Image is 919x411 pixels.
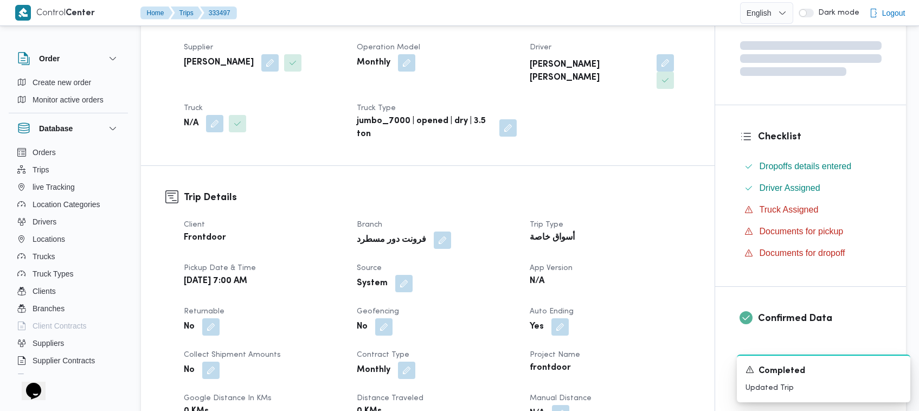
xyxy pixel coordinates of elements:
[13,91,124,108] button: Monitor active orders
[357,115,492,141] b: jumbo_7000 | opened | dry | 3.5 ton
[357,44,420,51] span: Operation Model
[33,337,64,350] span: Suppliers
[13,230,124,248] button: Locations
[13,74,124,91] button: Create new order
[184,265,256,272] span: Pickup date & time
[760,183,820,192] span: Driver Assigned
[530,362,571,375] b: frontdoor
[357,308,399,315] span: Geofencing
[33,233,65,246] span: Locations
[184,105,203,112] span: Truck
[530,59,649,85] b: [PERSON_NAME] [PERSON_NAME]
[740,245,882,262] button: Documents for dropoff
[357,221,382,228] span: Branch
[760,160,852,173] span: Dropoffs details entered
[760,182,820,195] span: Driver Assigned
[530,308,574,315] span: Auto Ending
[530,221,563,228] span: Trip Type
[13,282,124,300] button: Clients
[184,190,690,205] h3: Trip Details
[33,93,104,106] span: Monitor active orders
[184,221,205,228] span: Client
[13,248,124,265] button: Trucks
[13,317,124,335] button: Client Contracts
[171,7,202,20] button: Trips
[865,2,910,24] button: Logout
[13,213,124,230] button: Drivers
[530,395,592,402] span: Manual Distance
[740,223,882,240] button: Documents for pickup
[184,117,198,130] b: N/A
[740,179,882,197] button: Driver Assigned
[15,5,31,21] img: X8yXhbKr1z7QwAAAABJRU5ErkJggg==
[140,7,173,20] button: Home
[814,9,859,17] span: Dark mode
[357,265,382,272] span: Source
[17,52,119,65] button: Order
[357,395,423,402] span: Distance Traveled
[13,161,124,178] button: Trips
[530,232,575,245] b: أسواق خاصة
[184,364,195,377] b: No
[746,382,902,394] p: Updated Trip
[740,158,882,175] button: Dropoffs details entered
[33,250,55,263] span: Trucks
[184,320,195,333] b: No
[184,308,224,315] span: Returnable
[33,163,49,176] span: Trips
[740,201,882,219] button: Truck Assigned
[357,105,396,112] span: Truck Type
[760,203,819,216] span: Truck Assigned
[760,247,845,260] span: Documents for dropoff
[184,395,272,402] span: Google distance in KMs
[13,196,124,213] button: Location Categories
[530,351,580,358] span: Project Name
[33,181,75,194] span: live Tracking
[33,285,56,298] span: Clients
[357,234,426,247] b: فرونت دور مسطرد
[184,232,226,245] b: Frontdoor
[39,52,60,65] h3: Order
[357,351,409,358] span: Contract Type
[13,369,124,387] button: Devices
[33,215,56,228] span: Drivers
[357,320,368,333] b: No
[33,319,87,332] span: Client Contracts
[184,275,247,288] b: [DATE] 7:00 AM
[11,368,46,400] iframe: chat widget
[184,56,254,69] b: [PERSON_NAME]
[33,354,95,367] span: Supplier Contracts
[746,364,902,378] div: Notification
[9,144,128,378] div: Database
[759,365,805,378] span: Completed
[882,7,905,20] span: Logout
[33,146,56,159] span: Orders
[9,74,128,113] div: Order
[760,227,844,236] span: Documents for pickup
[530,44,551,51] span: Driver
[33,76,91,89] span: Create new order
[357,364,390,377] b: Monthly
[184,351,281,358] span: Collect Shipment Amounts
[13,300,124,317] button: Branches
[13,335,124,352] button: Suppliers
[13,144,124,161] button: Orders
[33,371,60,384] span: Devices
[200,7,237,20] button: 333497
[13,265,124,282] button: Truck Types
[530,265,573,272] span: App Version
[760,248,845,258] span: Documents for dropoff
[66,9,95,17] b: Center
[530,320,544,333] b: Yes
[17,122,119,135] button: Database
[760,225,844,238] span: Documents for pickup
[357,277,388,290] b: System
[13,178,124,196] button: live Tracking
[39,122,73,135] h3: Database
[13,352,124,369] button: Supplier Contracts
[758,130,882,144] h3: Checklist
[33,302,65,315] span: Branches
[33,198,100,211] span: Location Categories
[530,275,544,288] b: N/A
